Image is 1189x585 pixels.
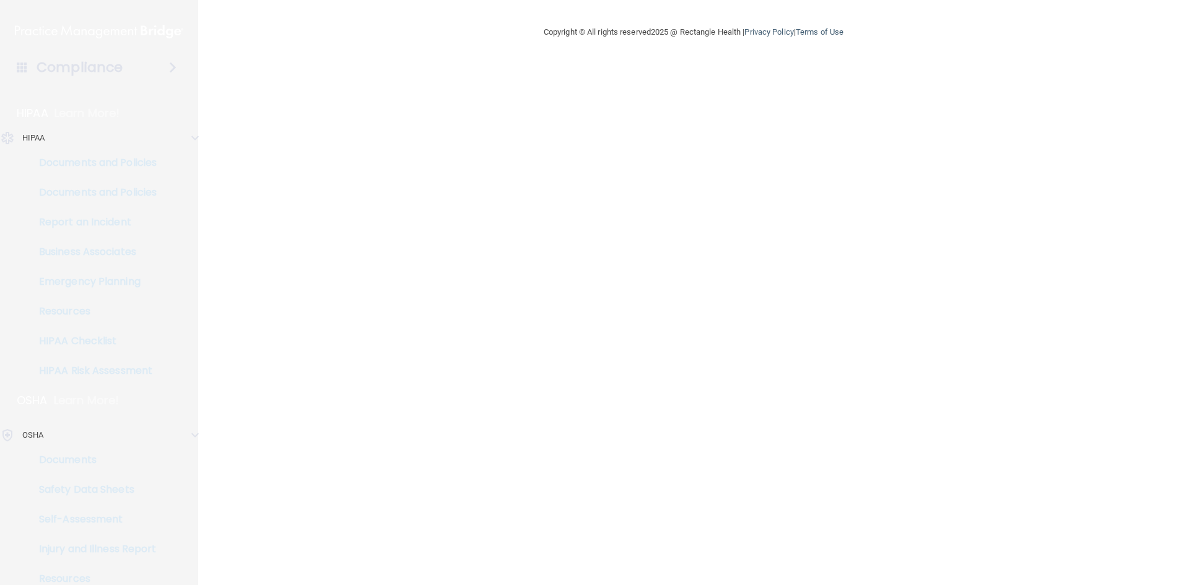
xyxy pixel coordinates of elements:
[54,393,120,408] p: Learn More!
[8,186,177,199] p: Documents and Policies
[8,157,177,169] p: Documents and Policies
[8,483,177,496] p: Safety Data Sheets
[22,131,45,145] p: HIPAA
[37,59,123,76] h4: Compliance
[17,106,48,121] p: HIPAA
[796,27,843,37] a: Terms of Use
[8,454,177,466] p: Documents
[744,27,793,37] a: Privacy Policy
[8,246,177,258] p: Business Associates
[8,573,177,585] p: Resources
[8,216,177,228] p: Report an Incident
[17,393,48,408] p: OSHA
[8,305,177,318] p: Resources
[8,513,177,526] p: Self-Assessment
[22,428,43,443] p: OSHA
[8,275,177,288] p: Emergency Planning
[8,365,177,377] p: HIPAA Risk Assessment
[8,543,177,555] p: Injury and Illness Report
[54,106,120,121] p: Learn More!
[15,19,183,44] img: PMB logo
[468,12,920,52] div: Copyright © All rights reserved 2025 @ Rectangle Health | |
[8,335,177,347] p: HIPAA Checklist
